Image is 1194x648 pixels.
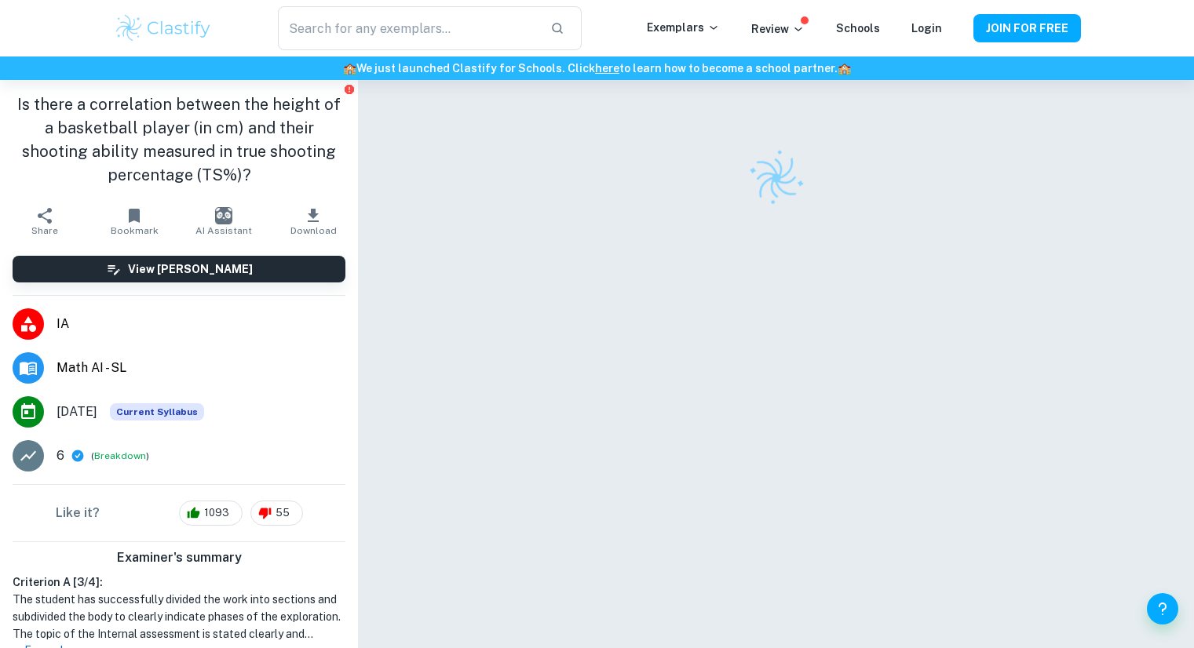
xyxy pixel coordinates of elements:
span: 🏫 [343,62,356,75]
span: 1093 [195,505,238,521]
img: Clastify logo [114,13,214,44]
h6: View [PERSON_NAME] [128,260,253,278]
img: AI Assistant [215,207,232,224]
h6: We just launched Clastify for Schools. Click to learn how to become a school partner. [3,60,1191,77]
h1: The student has successfully divided the work into sections and subdivided the body to clearly in... [13,591,345,643]
button: Help and Feedback [1147,593,1178,624]
p: Exemplars [647,19,720,36]
input: Search for any exemplars... [278,6,537,50]
span: Share [31,225,58,236]
span: IA [57,315,345,333]
h6: Like it? [56,504,100,522]
a: Schools [836,22,880,35]
p: Review [751,20,805,38]
button: Bookmark [89,199,179,243]
span: Download [290,225,337,236]
h6: Examiner's summary [6,548,352,567]
h6: Criterion A [ 3 / 4 ]: [13,573,345,591]
span: 55 [267,505,298,521]
button: Download [268,199,358,243]
span: Math AI - SL [57,359,345,377]
div: This exemplar is based on the current syllabus. Feel free to refer to it for inspiration/ideas wh... [110,403,204,420]
button: View [PERSON_NAME] [13,256,345,282]
h1: Is there a correlation between the height of a basketball player (in cm) and their shooting abili... [13,93,345,187]
div: 1093 [179,501,243,526]
a: here [595,62,619,75]
span: ( ) [91,449,149,464]
button: Report issue [343,83,355,95]
button: AI Assistant [179,199,268,243]
button: JOIN FOR FREE [973,14,1081,42]
span: [DATE] [57,402,97,421]
span: 🏫 [838,62,851,75]
p: 6 [57,446,64,465]
span: Bookmark [111,225,159,236]
span: Current Syllabus [110,403,204,420]
span: AI Assistant [195,225,252,236]
div: 55 [250,501,303,526]
img: Clastify logo [738,140,814,216]
button: Breakdown [94,449,146,463]
a: Login [911,22,942,35]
